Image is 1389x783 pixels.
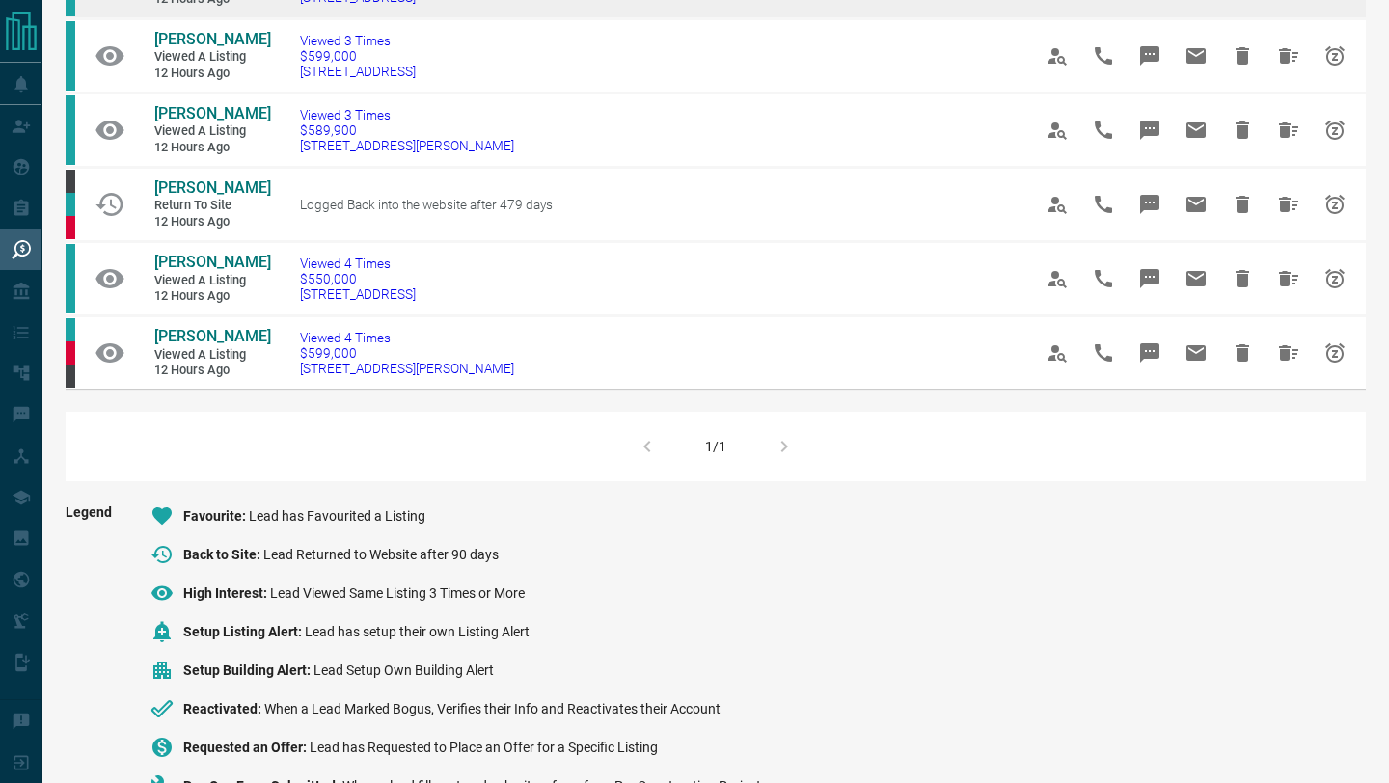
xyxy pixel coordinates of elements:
[1219,181,1266,228] span: Hide
[1266,330,1312,376] span: Hide All from Michael Loi
[154,66,270,82] span: 12 hours ago
[154,253,271,271] span: [PERSON_NAME]
[154,178,270,199] a: [PERSON_NAME]
[183,662,313,678] span: Setup Building Alert
[1034,181,1080,228] span: View Profile
[66,318,75,341] div: condos.ca
[66,364,75,388] div: mrloft.ca
[1312,330,1358,376] span: Snooze
[300,138,514,153] span: [STREET_ADDRESS][PERSON_NAME]
[1034,256,1080,302] span: View Profile
[183,701,264,716] span: Reactivated
[66,21,75,91] div: condos.ca
[1173,107,1219,153] span: Email
[66,95,75,165] div: condos.ca
[66,193,75,216] div: condos.ca
[1080,107,1127,153] span: Call
[154,214,270,230] span: 12 hours ago
[263,547,499,562] span: Lead Returned to Website after 90 days
[154,288,270,305] span: 12 hours ago
[1219,107,1266,153] span: Hide
[1266,33,1312,79] span: Hide All from Lily Fan
[154,327,271,345] span: [PERSON_NAME]
[154,273,270,289] span: Viewed a Listing
[1219,256,1266,302] span: Hide
[300,33,416,48] span: Viewed 3 Times
[183,508,249,524] span: Favourite
[154,140,270,156] span: 12 hours ago
[1219,33,1266,79] span: Hide
[183,740,310,755] span: Requested an Offer
[183,585,270,601] span: High Interest
[310,740,658,755] span: Lead has Requested to Place an Offer for a Specific Listing
[1080,181,1127,228] span: Call
[154,123,270,140] span: Viewed a Listing
[300,64,416,79] span: [STREET_ADDRESS]
[300,33,416,79] a: Viewed 3 Times$599,000[STREET_ADDRESS]
[66,170,75,193] div: mrloft.ca
[264,701,721,716] span: When a Lead Marked Bogus, Verifies their Info and Reactivates their Account
[313,662,494,678] span: Lead Setup Own Building Alert
[66,216,75,239] div: property.ca
[1312,107,1358,153] span: Snooze
[1312,33,1358,79] span: Snooze
[1080,256,1127,302] span: Call
[154,253,270,273] a: [PERSON_NAME]
[705,439,726,454] div: 1/1
[300,345,514,361] span: $599,000
[154,30,270,50] a: [PERSON_NAME]
[1266,256,1312,302] span: Hide All from Lily Fan
[154,178,271,197] span: [PERSON_NAME]
[1127,330,1173,376] span: Message
[300,256,416,302] a: Viewed 4 Times$550,000[STREET_ADDRESS]
[183,547,263,562] span: Back to Site
[154,363,270,379] span: 12 hours ago
[1034,107,1080,153] span: View Profile
[66,244,75,313] div: condos.ca
[1127,33,1173,79] span: Message
[183,624,305,639] span: Setup Listing Alert
[300,256,416,271] span: Viewed 4 Times
[300,107,514,122] span: Viewed 3 Times
[1034,330,1080,376] span: View Profile
[300,197,553,212] span: Logged Back into the website after 479 days
[1127,107,1173,153] span: Message
[1312,181,1358,228] span: Snooze
[300,107,514,153] a: Viewed 3 Times$589,900[STREET_ADDRESS][PERSON_NAME]
[154,49,270,66] span: Viewed a Listing
[300,330,514,345] span: Viewed 4 Times
[300,48,416,64] span: $599,000
[300,361,514,376] span: [STREET_ADDRESS][PERSON_NAME]
[1173,330,1219,376] span: Email
[1127,181,1173,228] span: Message
[1266,107,1312,153] span: Hide All from Lily Fan
[154,104,270,124] a: [PERSON_NAME]
[1034,33,1080,79] span: View Profile
[300,286,416,302] span: [STREET_ADDRESS]
[154,327,270,347] a: [PERSON_NAME]
[1219,330,1266,376] span: Hide
[154,104,271,122] span: [PERSON_NAME]
[305,624,530,639] span: Lead has setup their own Listing Alert
[1080,330,1127,376] span: Call
[1173,181,1219,228] span: Email
[66,341,75,364] div: property.ca
[154,347,270,364] span: Viewed a Listing
[154,30,271,48] span: [PERSON_NAME]
[1080,33,1127,79] span: Call
[1312,256,1358,302] span: Snooze
[1266,181,1312,228] span: Hide All from Chris Tsang
[1173,256,1219,302] span: Email
[300,271,416,286] span: $550,000
[1173,33,1219,79] span: Email
[249,508,425,524] span: Lead has Favourited a Listing
[270,585,525,601] span: Lead Viewed Same Listing 3 Times or More
[300,122,514,138] span: $589,900
[300,330,514,376] a: Viewed 4 Times$599,000[STREET_ADDRESS][PERSON_NAME]
[1127,256,1173,302] span: Message
[154,198,270,214] span: Return to Site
